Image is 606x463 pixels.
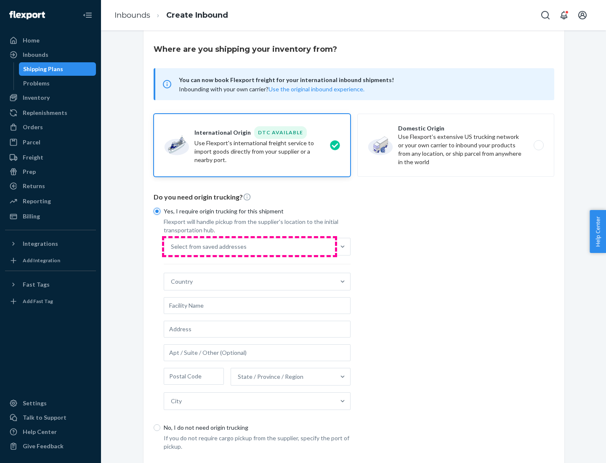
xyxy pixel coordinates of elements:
[5,278,96,291] button: Fast Tags
[23,65,63,73] div: Shipping Plans
[574,7,591,24] button: Open account menu
[5,151,96,164] a: Freight
[164,218,351,234] p: Flexport will handle pickup from the supplier's location to the initial transportation hub.
[23,212,40,221] div: Billing
[23,138,40,146] div: Parcel
[5,34,96,47] a: Home
[5,295,96,308] a: Add Fast Tag
[108,3,235,28] ol: breadcrumbs
[9,11,45,19] img: Flexport logo
[5,210,96,223] a: Billing
[5,194,96,208] a: Reporting
[164,423,351,432] p: No, I do not need origin trucking
[23,298,53,305] div: Add Fast Tag
[23,109,67,117] div: Replenishments
[23,168,36,176] div: Prep
[154,44,337,55] h3: Where are you shipping your inventory from?
[5,411,96,424] a: Talk to Support
[5,179,96,193] a: Returns
[5,106,96,120] a: Replenishments
[23,153,43,162] div: Freight
[23,182,45,190] div: Returns
[238,373,303,381] div: State / Province / Region
[171,242,247,251] div: Select from saved addresses
[5,439,96,453] button: Give Feedback
[5,136,96,149] a: Parcel
[23,280,50,289] div: Fast Tags
[537,7,554,24] button: Open Search Box
[555,7,572,24] button: Open notifications
[164,368,224,385] input: Postal Code
[23,123,43,131] div: Orders
[5,120,96,134] a: Orders
[114,11,150,20] a: Inbounds
[23,197,51,205] div: Reporting
[5,396,96,410] a: Settings
[179,75,544,85] span: You can now book Flexport freight for your international inbound shipments!
[5,165,96,178] a: Prep
[164,297,351,314] input: Facility Name
[5,91,96,104] a: Inventory
[19,62,96,76] a: Shipping Plans
[164,207,351,216] p: Yes, I require origin trucking for this shipment
[5,254,96,267] a: Add Integration
[5,48,96,61] a: Inbounds
[154,424,160,431] input: No, I do not need origin trucking
[154,208,160,215] input: Yes, I require origin trucking for this shipment
[23,51,48,59] div: Inbounds
[179,85,364,93] span: Inbounding with your own carrier?
[23,257,60,264] div: Add Integration
[23,442,64,450] div: Give Feedback
[164,344,351,361] input: Apt / Suite / Other (Optional)
[23,93,50,102] div: Inventory
[171,277,193,286] div: Country
[23,79,50,88] div: Problems
[23,413,66,422] div: Talk to Support
[79,7,96,24] button: Close Navigation
[164,321,351,338] input: Address
[171,397,182,405] div: City
[164,434,351,451] p: If you do not require cargo pickup from the supplier, specify the port of pickup.
[5,425,96,439] a: Help Center
[268,85,364,93] button: Use the original inbound experience.
[166,11,228,20] a: Create Inbound
[5,237,96,250] button: Integrations
[23,36,40,45] div: Home
[23,399,47,407] div: Settings
[23,239,58,248] div: Integrations
[590,210,606,253] button: Help Center
[154,192,554,202] p: Do you need origin trucking?
[19,77,96,90] a: Problems
[23,428,57,436] div: Help Center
